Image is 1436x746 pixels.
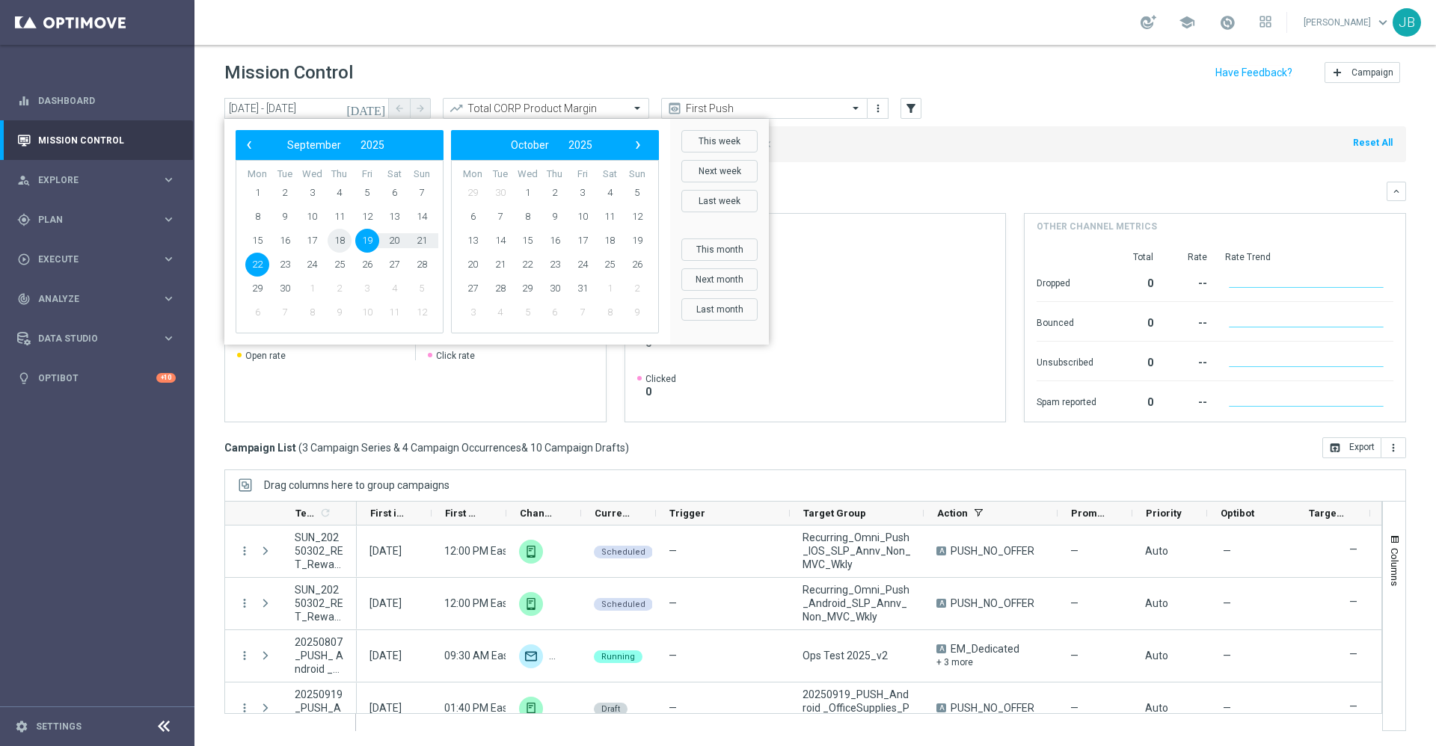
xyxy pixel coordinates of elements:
[645,385,676,398] span: 0
[1349,647,1357,661] label: —
[520,508,556,519] span: Channel
[596,168,624,181] th: weekday
[238,544,251,558] i: more_vert
[601,547,645,557] span: Scheduled
[245,181,269,205] span: 1
[328,229,352,253] span: 18
[598,253,622,277] span: 25
[1114,389,1153,413] div: 0
[245,350,286,362] span: Open rate
[381,168,408,181] th: weekday
[1037,220,1157,233] h4: Other channel metrics
[598,300,622,324] span: 8
[17,332,162,345] div: Data Studio
[382,253,406,277] span: 27
[17,292,162,306] div: Analyze
[515,205,539,229] span: 8
[936,599,946,608] span: A
[370,508,406,519] span: First in Range
[162,252,176,266] i: keyboard_arrow_right
[156,373,176,383] div: +10
[937,508,968,519] span: Action
[571,205,595,229] span: 10
[625,441,629,454] span: )
[273,300,297,324] span: 7
[382,229,406,253] span: 20
[273,181,297,205] span: 2
[162,331,176,345] i: keyboard_arrow_right
[543,277,567,300] span: 30
[36,722,82,731] a: Settings
[461,253,485,277] span: 20
[245,229,269,253] span: 15
[803,583,911,623] span: Recurring_Omni_Push_Android_SLP_Annv_Non_MVC_Wkly
[16,214,177,226] button: gps_fixed Plan keyboard_arrow_right
[408,168,435,181] th: weekday
[669,597,677,609] span: —
[455,135,648,155] bs-datepicker-navigation-view: ​ ​ ​
[1071,508,1107,519] span: Promotions
[936,703,946,712] span: A
[803,649,888,662] span: Ops Test 2025_v2
[355,229,379,253] span: 19
[543,253,567,277] span: 23
[16,174,177,186] button: person_search Explore keyboard_arrow_right
[410,300,434,324] span: 12
[1223,597,1231,610] span: —
[410,277,434,300] span: 5
[515,229,539,253] span: 15
[17,81,176,120] div: Dashboard
[298,168,326,181] th: weekday
[681,298,758,321] button: Last month
[487,168,515,181] th: weekday
[594,597,653,611] colored-tag: Scheduled
[351,135,394,155] button: 2025
[239,135,259,155] button: ‹
[515,181,539,205] span: 1
[1171,349,1207,373] div: --
[244,168,271,181] th: weekday
[598,205,622,229] span: 11
[382,205,406,229] span: 13
[17,120,176,160] div: Mission Control
[661,98,868,119] ng-select: First Push
[239,135,432,155] bs-datepicker-navigation-view: ​ ​ ​
[515,253,539,277] span: 22
[951,544,1034,558] span: PUSH_NO_OFFER
[302,441,521,454] span: 3 Campaign Series & 4 Campaign Occurrences
[519,540,543,564] img: OptiMobile Push
[571,277,595,300] span: 31
[594,544,653,558] colored-tag: Scheduled
[238,649,251,662] i: more_vert
[900,98,921,119] button: filter_alt
[382,277,406,300] span: 4
[317,505,331,521] span: Calculate column
[17,94,31,108] i: equalizer
[273,205,297,229] span: 9
[571,300,595,324] span: 7
[1171,270,1207,294] div: --
[328,300,352,324] span: 9
[1037,349,1096,373] div: Unsubscribed
[1389,548,1401,586] span: Columns
[17,213,31,226] i: gps_fixed
[17,372,31,385] i: lightbulb
[17,253,162,266] div: Execute
[277,135,351,155] button: September
[415,103,426,114] i: arrow_forward
[571,253,595,277] span: 24
[410,229,434,253] span: 21
[162,292,176,306] i: keyboard_arrow_right
[515,277,539,300] span: 29
[872,102,884,114] i: more_vert
[17,173,162,187] div: Explore
[1322,437,1381,458] button: open_in_browser Export
[519,592,543,616] img: Web Push Notifications
[625,277,649,300] span: 2
[355,300,379,324] span: 10
[803,508,866,519] span: Target Group
[16,293,177,305] button: track_changes Analyze keyboard_arrow_right
[1393,8,1421,37] div: JB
